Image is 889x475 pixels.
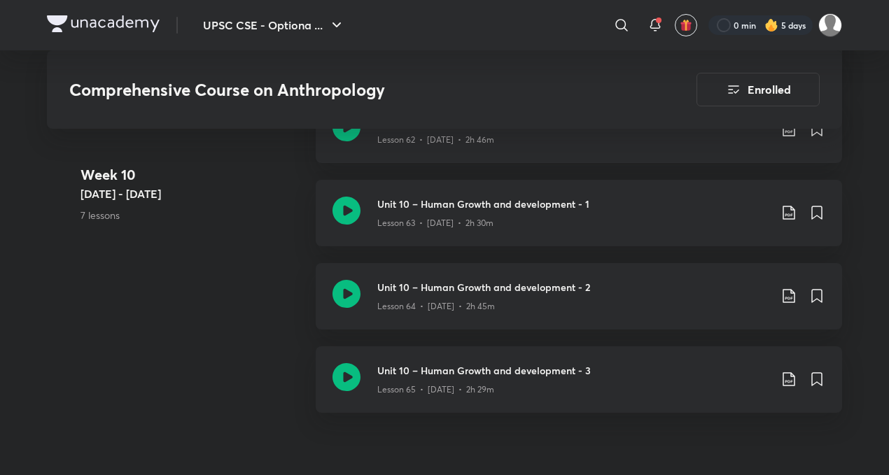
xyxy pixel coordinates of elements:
h3: Comprehensive Course on Anthropology [69,80,617,100]
p: Lesson 63 • [DATE] • 2h 30m [377,217,493,229]
button: avatar [675,14,697,36]
button: UPSC CSE - Optiona ... [195,11,353,39]
a: Company Logo [47,15,160,36]
img: kuldeep Ahir [818,13,842,37]
img: streak [764,18,778,32]
img: Company Logo [47,15,160,32]
a: Unit 10 – Human Growth and development - 1Lesson 63 • [DATE] • 2h 30m [316,180,842,263]
p: Lesson 65 • [DATE] • 2h 29m [377,383,494,396]
h4: Week 10 [80,164,304,185]
a: Unit 6 Theories (Culture and personality school) - 3Lesson 62 • [DATE] • 2h 46m [316,97,842,180]
h3: Unit 10 – Human Growth and development - 1 [377,197,769,211]
h3: Unit 10 – Human Growth and development - 3 [377,363,769,378]
img: avatar [680,19,692,31]
p: Lesson 62 • [DATE] • 2h 46m [377,134,494,146]
a: Unit 10 – Human Growth and development - 3Lesson 65 • [DATE] • 2h 29m [316,346,842,430]
button: Enrolled [696,73,820,106]
p: Lesson 64 • [DATE] • 2h 45m [377,300,495,313]
h5: [DATE] - [DATE] [80,185,304,202]
h3: Unit 10 – Human Growth and development - 2 [377,280,769,295]
a: Unit 10 – Human Growth and development - 2Lesson 64 • [DATE] • 2h 45m [316,263,842,346]
p: 7 lessons [80,208,304,222]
